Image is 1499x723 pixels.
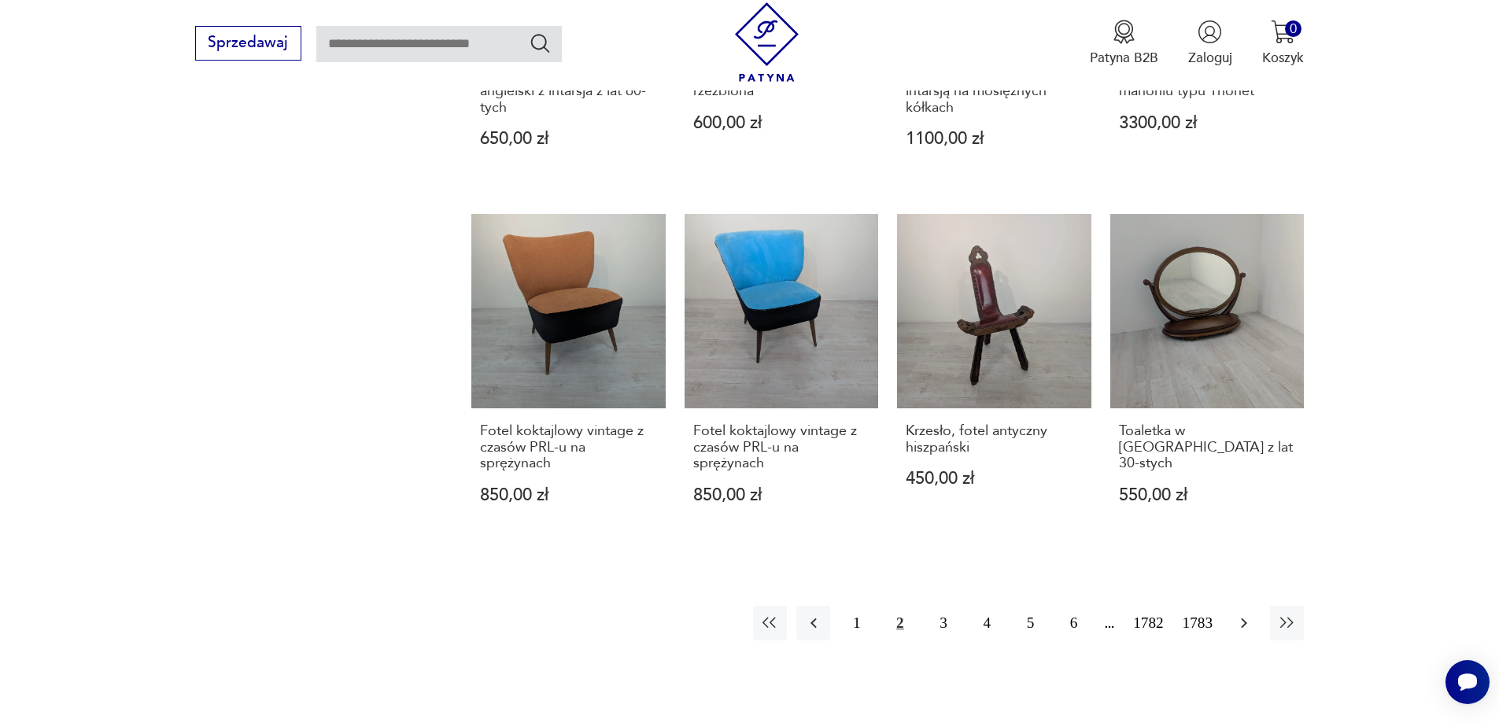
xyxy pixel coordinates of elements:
h3: Fotel koktajlowy vintage z czasów PRL-u na sprężynach [693,423,870,471]
a: Fotel koktajlowy vintage z czasów PRL-u na sprężynachFotel koktajlowy vintage z czasów PRL-u na s... [471,214,666,540]
img: Patyna - sklep z meblami i dekoracjami vintage [727,2,807,82]
p: Zaloguj [1188,49,1232,67]
button: Zaloguj [1188,20,1232,67]
button: 4 [970,606,1004,640]
img: Ikona medalu [1112,20,1136,44]
a: Sprzedawaj [195,38,301,50]
p: 850,00 zł [693,487,870,504]
p: Patyna B2B [1090,49,1158,67]
p: 3300,00 zł [1119,115,1296,131]
p: 1100,00 zł [906,131,1083,147]
h3: Duży wieszak antyczny z mahoniu typu Thonet [1119,68,1296,100]
p: 850,00 zł [480,487,657,504]
p: 450,00 zł [906,470,1083,487]
h3: Stolik w stylu angielskim z intarsją na mosiężnych kółkach [906,68,1083,116]
button: 1 [840,606,873,640]
h3: Fotel koktajlowy vintage z czasów PRL-u na sprężynach [480,423,657,471]
h3: Toaletka w [GEOGRAPHIC_DATA] z lat 30-stych [1119,423,1296,471]
button: 5 [1013,606,1047,640]
button: 3 [926,606,960,640]
a: Toaletka w mahoniu z lat 30-stychToaletka w [GEOGRAPHIC_DATA] z lat 30-stych550,00 zł [1110,214,1305,540]
button: 6 [1057,606,1091,640]
button: 1783 [1178,606,1217,640]
img: Ikona koszyka [1271,20,1295,44]
p: 550,00 zł [1119,487,1296,504]
p: 600,00 zł [693,115,870,131]
div: 0 [1285,20,1301,37]
h3: Krzesło, fotel antyczny hiszpański [906,423,1083,456]
img: Ikonka użytkownika [1198,20,1222,44]
h3: Stolik kawowy w stylu angielski z intarsja z lat 60-tych [480,68,657,116]
button: 0Koszyk [1262,20,1304,67]
a: Krzesło, fotel antyczny hiszpańskiKrzesło, fotel antyczny hiszpański450,00 zł [897,214,1091,540]
a: Ikona medaluPatyna B2B [1090,20,1158,67]
a: Fotel koktajlowy vintage z czasów PRL-u na sprężynachFotel koktajlowy vintage z czasów PRL-u na s... [685,214,879,540]
p: Koszyk [1262,49,1304,67]
button: Szukaj [529,31,552,54]
iframe: Smartsupp widget button [1445,660,1490,704]
p: 650,00 zł [480,131,657,147]
button: Patyna B2B [1090,20,1158,67]
button: 1782 [1128,606,1168,640]
h3: Stolik, ława owalna z intarsją rzeźbiona [693,68,870,100]
button: 2 [883,606,917,640]
button: Sprzedawaj [195,26,301,61]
